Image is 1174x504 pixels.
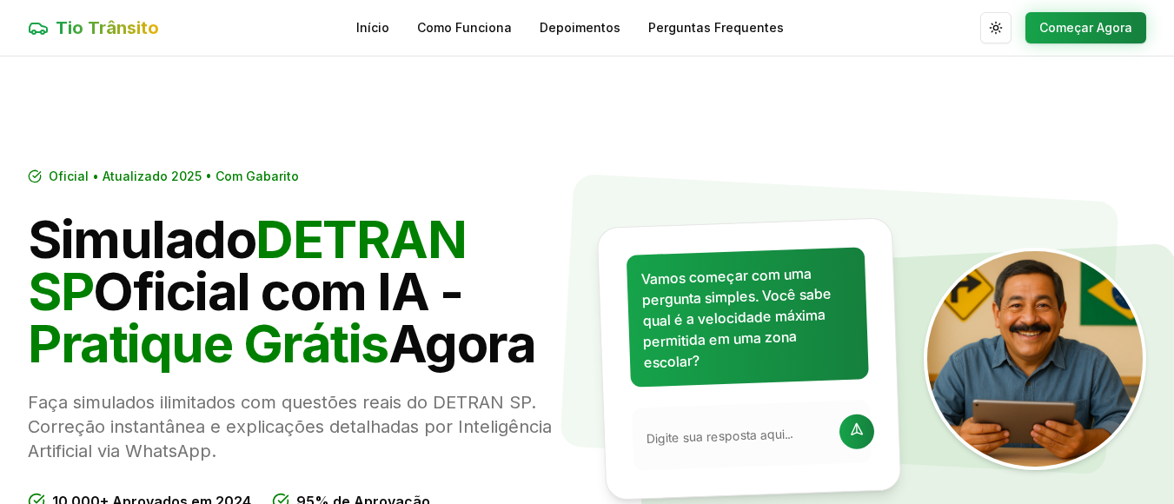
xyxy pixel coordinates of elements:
a: Depoimentos [540,19,620,36]
span: DETRAN SP [28,208,466,322]
input: Digite sua resposta aqui... [646,424,829,448]
img: Tio Trânsito [924,248,1146,470]
p: Faça simulados ilimitados com questões reais do DETRAN SP. Correção instantânea e explicações det... [28,390,574,463]
a: Início [356,19,389,36]
h1: Simulado Oficial com IA - Agora [28,213,574,369]
span: Oficial • Atualizado 2025 • Com Gabarito [49,168,299,185]
p: Vamos começar com uma pergunta simples. Você sabe qual é a velocidade máxima permitida em uma zon... [640,262,854,373]
a: Como Funciona [417,19,512,36]
a: Tio Trânsito [28,16,159,40]
span: Pratique Grátis [28,312,388,375]
button: Começar Agora [1025,12,1146,43]
a: Perguntas Frequentes [648,19,784,36]
span: Tio Trânsito [56,16,159,40]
